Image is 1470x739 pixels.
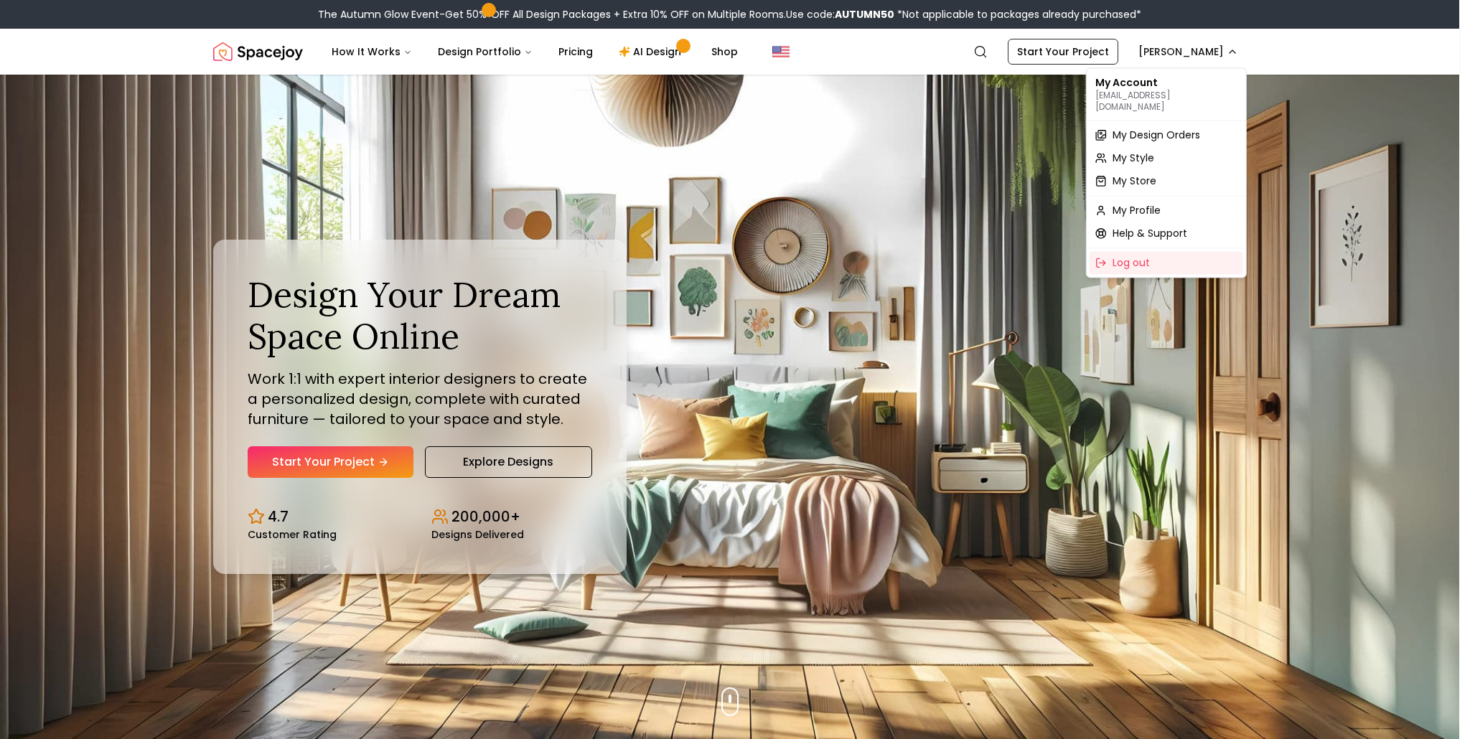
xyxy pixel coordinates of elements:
[1090,123,1243,146] a: My Design Orders
[1113,174,1156,188] span: My Store
[1090,199,1243,222] a: My Profile
[1086,67,1247,278] div: [PERSON_NAME]
[1090,71,1243,117] div: My Account
[1090,222,1243,245] a: Help & Support
[1090,169,1243,192] a: My Store
[1113,151,1154,165] span: My Style
[1113,226,1187,240] span: Help & Support
[1090,146,1243,169] a: My Style
[1113,128,1200,142] span: My Design Orders
[1095,90,1237,113] p: [EMAIL_ADDRESS][DOMAIN_NAME]
[1113,203,1161,217] span: My Profile
[1113,255,1150,270] span: Log out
